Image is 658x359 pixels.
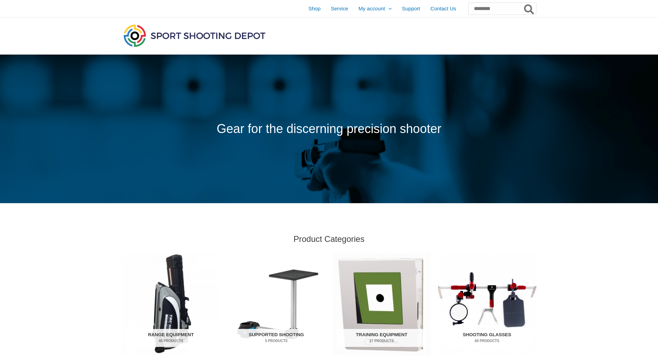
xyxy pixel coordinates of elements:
[122,253,220,355] img: Range Equipment
[126,338,216,343] mark: 45 Products
[337,338,426,343] mark: 27 Products
[227,253,326,355] a: Visit product category Supported Shooting
[122,23,267,48] img: Sport Shooting Depot
[232,338,321,343] mark: 5 Products
[333,253,431,355] a: Visit product category Training Equipment
[523,3,536,15] button: Search
[122,253,220,355] a: Visit product category Range Equipment
[126,329,216,347] h2: Range Equipment
[122,117,536,141] p: Gear for the discerning precision shooter
[442,338,532,343] mark: 60 Products
[333,253,431,355] img: Training Equipment
[232,329,321,347] h2: Supported Shooting
[442,329,532,347] h2: Shooting Glasses
[122,234,536,244] h2: Product Categories
[438,253,536,355] a: Visit product category Shooting Glasses
[227,253,326,355] img: Supported Shooting
[337,329,426,347] h2: Training Equipment
[438,253,536,355] img: Shooting Glasses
